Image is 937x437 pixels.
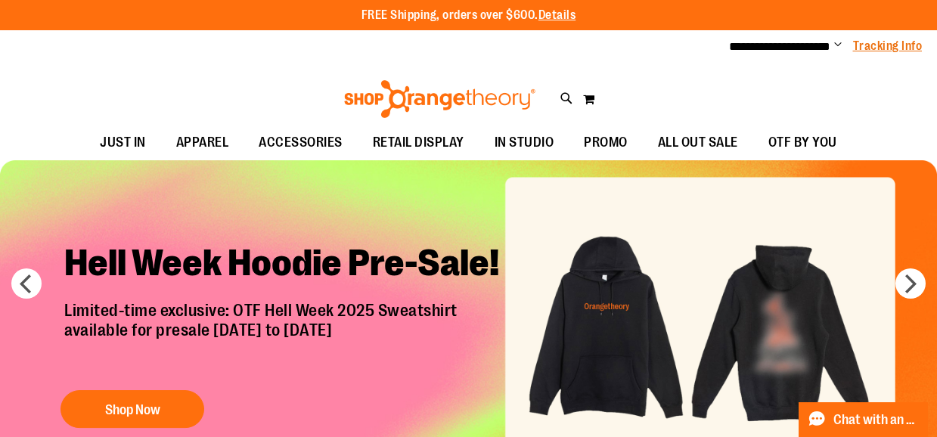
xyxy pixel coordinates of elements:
a: Details [538,8,576,22]
button: Account menu [834,39,842,54]
button: prev [11,268,42,299]
span: Chat with an Expert [833,413,919,427]
p: Limited-time exclusive: OTF Hell Week 2025 Sweatshirt available for presale [DATE] to [DATE] [53,301,526,375]
span: ALL OUT SALE [658,126,738,160]
button: Chat with an Expert [799,402,929,437]
p: FREE Shipping, orders over $600. [361,7,576,24]
span: OTF BY YOU [768,126,837,160]
span: ACCESSORIES [259,126,343,160]
span: RETAIL DISPLAY [373,126,464,160]
button: next [895,268,926,299]
a: Hell Week Hoodie Pre-Sale! Limited-time exclusive: OTF Hell Week 2025 Sweatshirtavailable for pre... [53,229,526,435]
button: Shop Now [61,390,204,428]
a: Tracking Info [853,38,923,54]
h2: Hell Week Hoodie Pre-Sale! [53,229,526,301]
img: Shop Orangetheory [342,80,538,118]
span: APPAREL [176,126,229,160]
span: PROMO [584,126,628,160]
span: JUST IN [100,126,146,160]
span: IN STUDIO [495,126,554,160]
